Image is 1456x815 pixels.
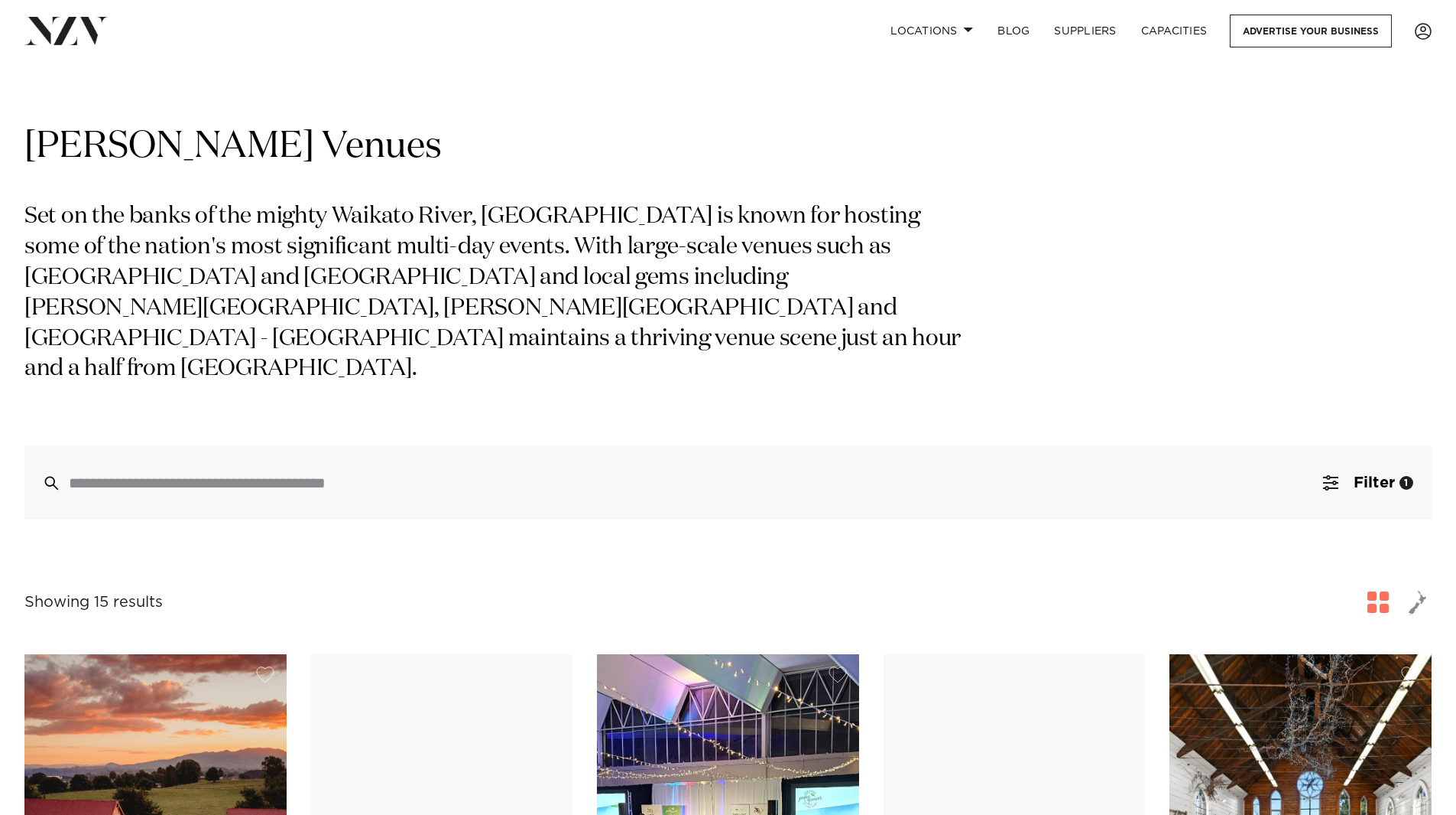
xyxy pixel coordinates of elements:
div: 1 [1399,476,1413,490]
span: Filter [1354,475,1395,491]
p: Set on the banks of the mighty Waikato River, [GEOGRAPHIC_DATA] is known for hosting some of the ... [24,202,969,385]
div: Showing 15 results [24,591,163,615]
button: Filter1 [1305,446,1432,520]
img: nzv-logo.png [24,17,108,44]
a: SUPPLIERS [1042,15,1128,47]
a: Advertise your business [1230,15,1392,47]
a: Locations [878,15,985,47]
a: BLOG [985,15,1042,47]
h1: [PERSON_NAME] Venues [24,123,1432,171]
a: Capacities [1129,15,1220,47]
